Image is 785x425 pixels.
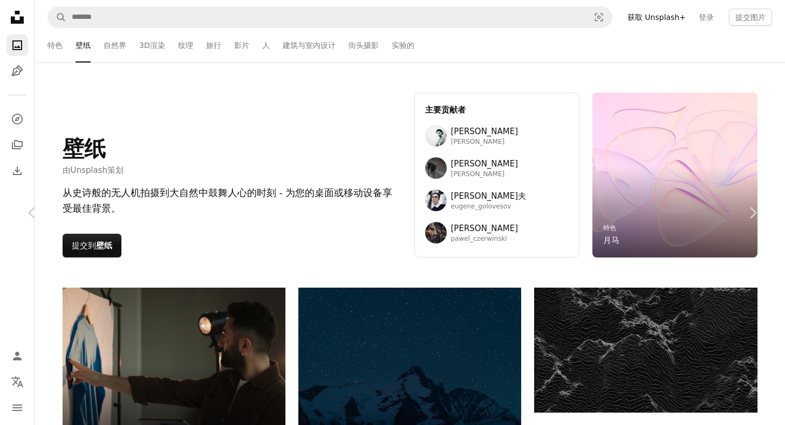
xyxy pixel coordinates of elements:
[48,7,66,27] button: Search Unsplash
[6,397,28,419] button: 菜单
[392,28,414,62] a: 实验的
[451,235,518,243] span: pawel_czerwinski
[6,160,28,182] a: 下载历史
[63,136,124,162] h1: 壁纸
[63,185,401,217] div: 从史诗般的无人机拍摄到大自然中鼓舞人心的时刻 - 为您的桌面或移动设备享受最佳背景。
[283,28,336,62] a: 建筑与室内设计
[178,28,193,62] a: 纹理
[603,224,616,232] a: 特色
[451,170,518,179] span: [PERSON_NAME]
[425,125,447,147] img: 用户 Marek Piwnicki 的头像
[425,157,447,179] img: 用户 Wolfgang Hasselmann 的头像
[534,345,757,355] a: Abstract dark landscape with textured mountain peaks.
[729,9,772,26] button: 提交图片
[349,28,379,62] a: 街头摄影
[425,222,569,243] a: 用户 Pawel Czerwinski 的头像[PERSON_NAME]pawel_czerwinski
[425,222,447,243] img: 用户 Pawel Czerwinski 的头像
[206,28,221,62] a: 旅行
[451,157,518,170] span: [PERSON_NAME]
[692,9,720,26] a: 登录
[63,234,121,257] button: 提交到壁纸
[234,28,249,62] a: 影片
[6,60,28,82] a: 插图
[451,203,527,211] span: eugene_golovesov
[104,28,126,62] a: 自然界
[71,165,108,175] a: Unsplash
[534,288,757,413] img: 抽象的黑暗景观和纹理山峰。
[298,357,521,367] a: Snowy mountain peak under a starry night sky
[451,138,518,147] span: [PERSON_NAME]
[603,234,619,247] a: 月马
[621,9,692,26] a: 获取 Unsplash+
[47,6,612,28] form: 查找全站视觉对象
[425,190,447,211] img: 用户尤金·戈洛维索夫的头像
[139,28,165,62] a: 3D渲染
[262,28,270,62] a: 人
[451,125,518,138] span: [PERSON_NAME]
[6,371,28,393] button: 语言
[96,241,112,250] strong: 壁纸
[6,345,28,367] a: 登录 / 注册
[63,164,124,177] span: 由 策划
[425,157,569,179] a: 用户 Wolfgang Hasselmann 的头像[PERSON_NAME][PERSON_NAME]
[720,161,785,264] a: Next
[586,7,612,27] button: 视觉搜索
[451,190,527,203] span: [PERSON_NAME]夫
[47,28,63,62] a: 特色
[6,34,28,56] a: 照片
[425,190,569,211] a: 用户尤金·戈洛维索夫的头像[PERSON_NAME]夫eugene_golovesov
[425,125,569,147] a: 用户 Marek Piwnicki 的头像[PERSON_NAME][PERSON_NAME]
[425,103,569,116] h3: 主要贡献者
[6,108,28,130] a: 探讨
[6,134,28,156] a: 收集
[451,222,518,235] span: [PERSON_NAME]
